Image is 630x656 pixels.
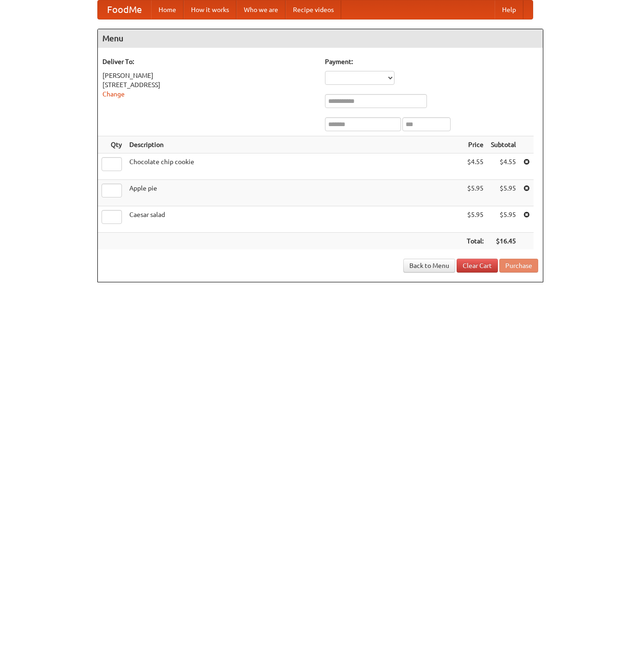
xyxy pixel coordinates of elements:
[487,180,520,206] td: $5.95
[325,57,538,66] h5: Payment:
[463,153,487,180] td: $4.55
[102,71,316,80] div: [PERSON_NAME]
[495,0,523,19] a: Help
[457,259,498,273] a: Clear Cart
[102,57,316,66] h5: Deliver To:
[236,0,286,19] a: Who we are
[98,136,126,153] th: Qty
[126,180,463,206] td: Apple pie
[126,206,463,233] td: Caesar salad
[499,259,538,273] button: Purchase
[487,136,520,153] th: Subtotal
[102,90,125,98] a: Change
[98,0,151,19] a: FoodMe
[403,259,455,273] a: Back to Menu
[126,153,463,180] td: Chocolate chip cookie
[463,206,487,233] td: $5.95
[487,153,520,180] td: $4.55
[184,0,236,19] a: How it works
[286,0,341,19] a: Recipe videos
[98,29,543,48] h4: Menu
[151,0,184,19] a: Home
[463,180,487,206] td: $5.95
[487,206,520,233] td: $5.95
[102,80,316,89] div: [STREET_ADDRESS]
[126,136,463,153] th: Description
[463,136,487,153] th: Price
[463,233,487,250] th: Total:
[487,233,520,250] th: $16.45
